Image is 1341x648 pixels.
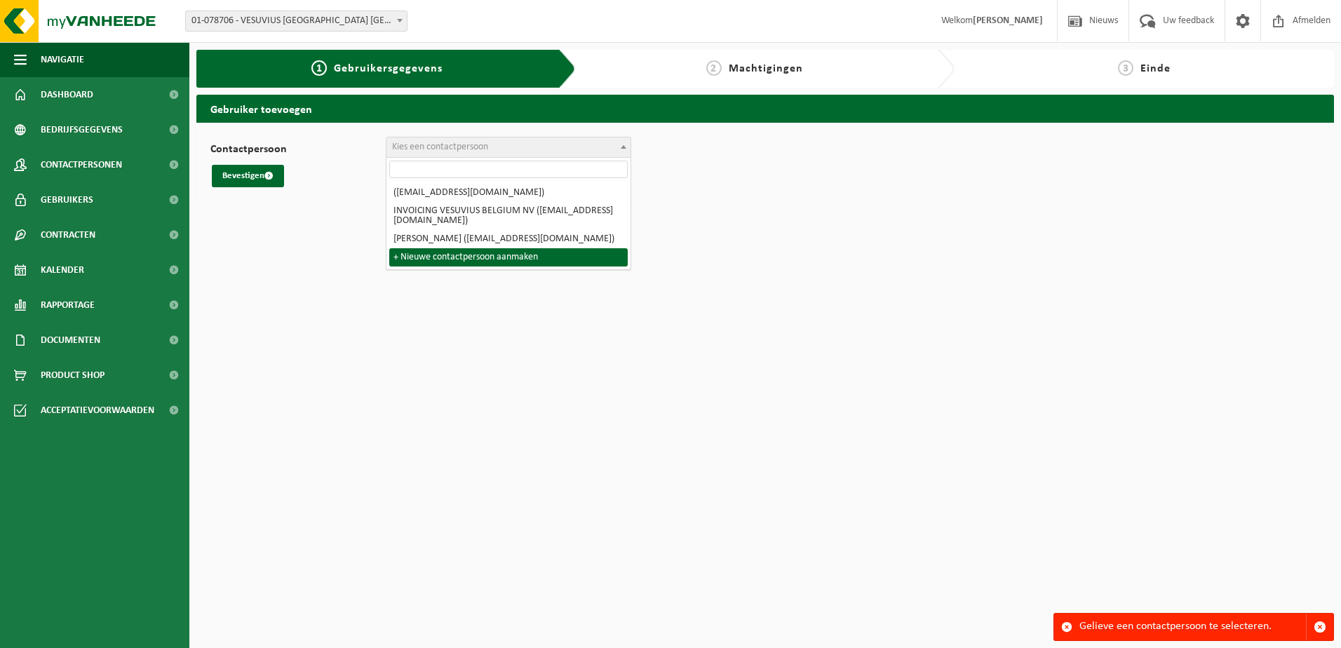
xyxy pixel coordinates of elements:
[1118,60,1133,76] span: 3
[729,63,803,74] span: Machtigingen
[41,77,93,112] span: Dashboard
[41,323,100,358] span: Documenten
[185,11,407,32] span: 01-078706 - VESUVIUS BELGIUM NV - OOSTENDE
[389,202,628,230] li: INVOICING VESUVIUS BELGIUM NV ([EMAIL_ADDRESS][DOMAIN_NAME])
[212,165,284,187] button: Bevestigen
[210,144,386,158] label: Contactpersoon
[186,11,407,31] span: 01-078706 - VESUVIUS BELGIUM NV - OOSTENDE
[392,142,488,152] span: Kies een contactpersoon
[973,15,1043,26] strong: [PERSON_NAME]
[41,252,84,288] span: Kalender
[41,288,95,323] span: Rapportage
[41,393,154,428] span: Acceptatievoorwaarden
[41,147,122,182] span: Contactpersonen
[41,42,84,77] span: Navigatie
[196,95,1334,122] h2: Gebruiker toevoegen
[389,230,628,248] li: [PERSON_NAME] ([EMAIL_ADDRESS][DOMAIN_NAME])
[389,184,628,202] li: ([EMAIL_ADDRESS][DOMAIN_NAME])
[1140,63,1171,74] span: Einde
[334,63,443,74] span: Gebruikersgegevens
[706,60,722,76] span: 2
[389,248,628,266] li: + Nieuwe contactpersoon aanmaken
[41,112,123,147] span: Bedrijfsgegevens
[41,182,93,217] span: Gebruikers
[311,60,327,76] span: 1
[41,217,95,252] span: Contracten
[41,358,105,393] span: Product Shop
[1079,614,1306,640] div: Gelieve een contactpersoon te selecteren.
